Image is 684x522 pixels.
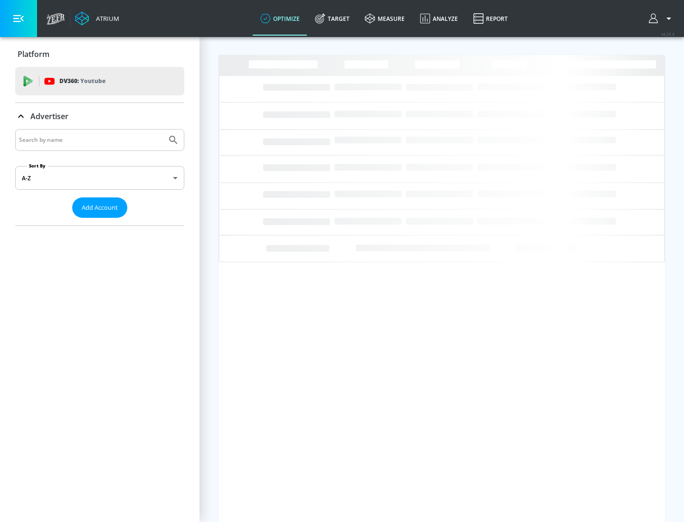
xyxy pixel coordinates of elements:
div: Platform [15,41,184,67]
label: Sort By [27,163,47,169]
div: Advertiser [15,103,184,130]
span: v 4.25.4 [661,31,674,37]
span: Add Account [82,202,118,213]
div: DV360: Youtube [15,67,184,95]
a: optimize [253,1,307,36]
div: Atrium [92,14,119,23]
nav: list of Advertiser [15,218,184,225]
p: Platform [18,49,49,59]
button: Add Account [72,197,127,218]
a: Report [465,1,515,36]
p: DV360: [59,76,105,86]
p: Advertiser [30,111,68,121]
a: measure [357,1,412,36]
a: Analyze [412,1,465,36]
a: Target [307,1,357,36]
a: Atrium [75,11,119,26]
input: Search by name [19,134,163,146]
div: A-Z [15,166,184,190]
p: Youtube [80,76,105,86]
div: Advertiser [15,129,184,225]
